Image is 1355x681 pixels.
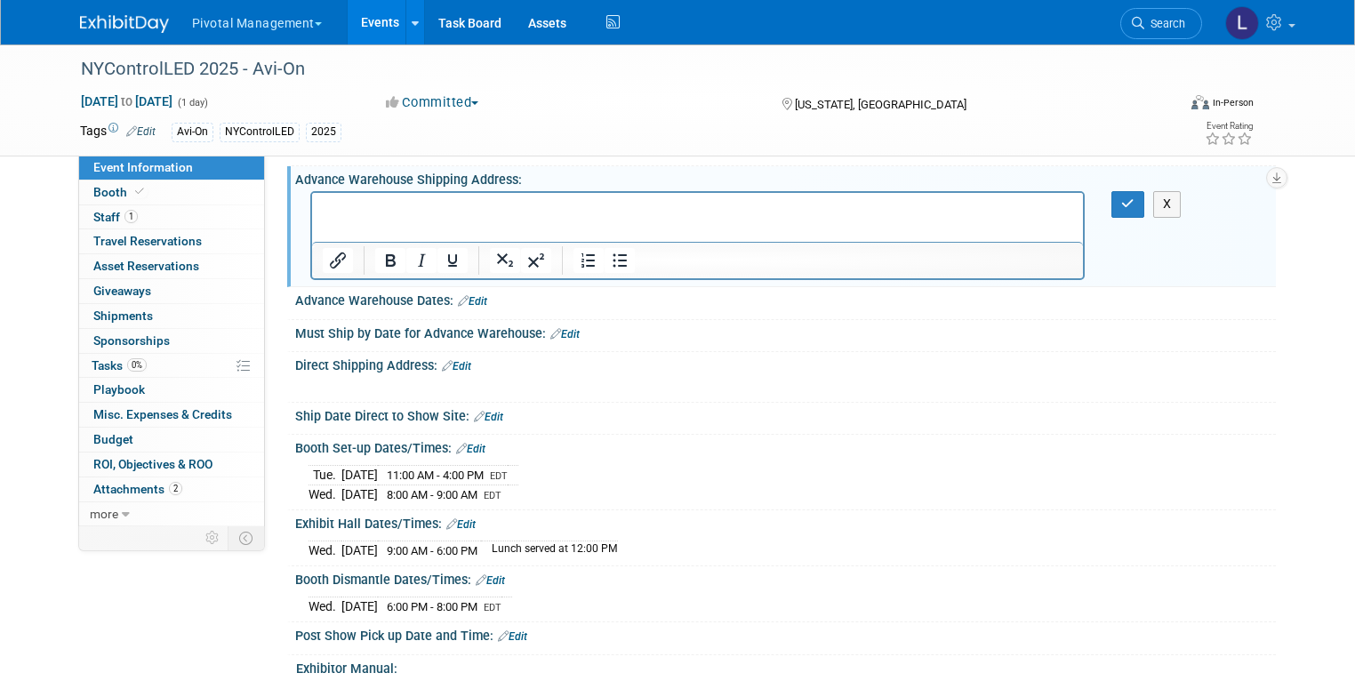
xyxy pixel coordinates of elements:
td: [DATE] [341,485,378,503]
span: 6:00 PM - 8:00 PM [387,600,477,613]
button: Subscript [490,248,520,273]
td: [DATE] [341,597,378,615]
div: Advance Warehouse Dates: [295,287,1276,310]
div: Exhibit Hall Dates/Times: [295,510,1276,533]
div: Direct Shipping Address: [295,352,1276,375]
span: [DATE] [DATE] [80,93,173,109]
a: Search [1120,8,1202,39]
span: EDT [490,470,508,482]
button: Bullet list [605,248,635,273]
a: Attachments2 [79,477,264,501]
span: EDT [484,490,501,501]
td: Wed. [309,485,341,503]
div: Exhibitor Manual: [296,655,1268,677]
a: Event Information [79,156,264,180]
span: 8:00 AM - 9:00 AM [387,488,477,501]
td: Toggle Event Tabs [228,526,264,549]
span: 0% [127,358,147,372]
a: Edit [126,125,156,138]
span: more [90,507,118,521]
a: Playbook [79,378,264,402]
a: Budget [79,428,264,452]
a: Sponsorships [79,329,264,353]
div: Avi-On [172,123,213,141]
td: Lunch served at 12:00 PM [481,541,618,559]
span: ROI, Objectives & ROO [93,457,212,471]
button: Bold [375,248,405,273]
span: [US_STATE], [GEOGRAPHIC_DATA] [795,98,966,111]
span: 11:00 AM - 4:00 PM [387,469,484,482]
a: Staff1 [79,205,264,229]
span: 1 [124,210,138,223]
a: Edit [498,630,527,643]
span: Shipments [93,308,153,323]
iframe: Rich Text Area [312,193,1084,242]
a: Tasks0% [79,354,264,378]
span: Budget [93,432,133,446]
span: 2 [169,482,182,495]
a: Edit [446,518,476,531]
span: Staff [93,210,138,224]
span: Travel Reservations [93,234,202,248]
a: more [79,502,264,526]
span: 9:00 AM - 6:00 PM [387,544,477,557]
span: to [118,94,135,108]
a: ROI, Objectives & ROO [79,453,264,477]
span: Booth [93,185,148,199]
td: [DATE] [341,465,378,485]
span: (1 day) [176,97,208,108]
button: Insert/edit link [323,248,353,273]
span: Misc. Expenses & Credits [93,407,232,421]
td: Personalize Event Tab Strip [197,526,229,549]
img: Format-Inperson.png [1191,95,1209,109]
span: Playbook [93,382,145,397]
a: Edit [442,360,471,373]
button: Committed [380,93,485,112]
td: Wed. [309,541,341,559]
img: ExhibitDay [80,15,169,33]
button: Superscript [521,248,551,273]
a: Edit [458,295,487,308]
img: Leslie Pelton [1225,6,1259,40]
button: Italic [406,248,437,273]
span: Giveaways [93,284,151,298]
a: Edit [476,574,505,587]
td: Tue. [309,465,341,485]
div: Advance Warehouse Shipping Address: [295,166,1276,188]
a: Misc. Expenses & Credits [79,403,264,427]
div: In-Person [1212,96,1254,109]
td: Wed. [309,597,341,615]
span: Event Information [93,160,193,174]
span: Attachments [93,482,182,496]
td: Tags [80,122,156,142]
button: X [1153,191,1182,217]
div: Must Ship by Date for Advance Warehouse: [295,320,1276,343]
a: Giveaways [79,279,264,303]
a: Travel Reservations [79,229,264,253]
a: Edit [550,328,580,340]
div: Ship Date Direct to Show Site: [295,403,1276,426]
div: Post Show Pick up Date and Time: [295,622,1276,645]
span: Search [1144,17,1185,30]
a: Edit [474,411,503,423]
div: NYControlLED 2025 - Avi-On [75,53,1154,85]
a: Booth [79,180,264,204]
a: Asset Reservations [79,254,264,278]
i: Booth reservation complete [135,187,144,196]
span: Tasks [92,358,147,373]
div: Event Format [1080,92,1254,119]
span: Asset Reservations [93,259,199,273]
span: Sponsorships [93,333,170,348]
a: Shipments [79,304,264,328]
div: NYControlLED [220,123,300,141]
button: Numbered list [573,248,604,273]
div: Booth Set-up Dates/Times: [295,435,1276,458]
td: [DATE] [341,541,378,559]
div: 2025 [306,123,341,141]
a: Edit [456,443,485,455]
div: Event Rating [1205,122,1253,131]
button: Underline [437,248,468,273]
div: Booth Dismantle Dates/Times: [295,566,1276,589]
span: EDT [484,602,501,613]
